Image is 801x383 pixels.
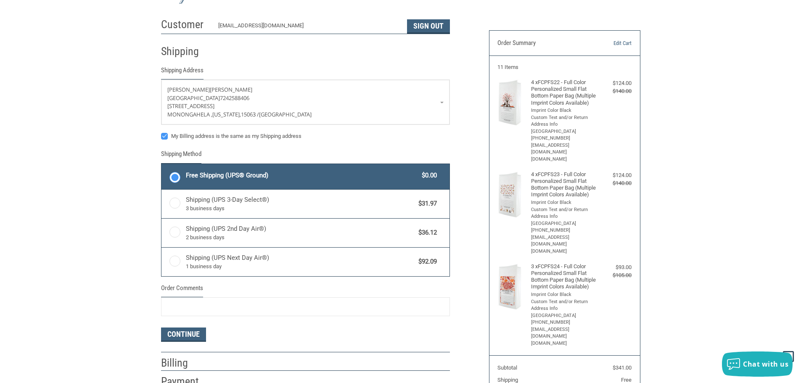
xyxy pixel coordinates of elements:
span: 15063 / [241,111,259,118]
li: Imprint Color Black [531,107,596,114]
label: My Billing address is the same as my Shipping address [161,133,450,140]
button: Chat with us [722,351,793,377]
div: $124.00 [598,79,632,87]
h2: Shipping [161,45,210,58]
span: 3 business days [186,204,415,213]
li: Imprint Color Black [531,291,596,298]
div: $140.00 [598,179,632,188]
span: 1 business day [186,262,415,271]
button: Sign Out [407,19,450,34]
span: [GEOGRAPHIC_DATA] [259,111,312,118]
span: Free Shipping (UPS® Ground) [186,171,418,180]
legend: Shipping Method [161,149,201,163]
span: Shipping (UPS 2nd Day Air®) [186,224,415,242]
span: 7242588406 [220,94,249,102]
li: Imprint Color Black [531,199,596,206]
span: Free [621,377,632,383]
a: Enter or select a different address [161,80,449,124]
span: [PERSON_NAME] [167,86,210,93]
span: $36.12 [415,228,437,238]
span: [GEOGRAPHIC_DATA] [167,94,220,102]
h3: Order Summary [497,39,589,48]
span: Chat with us [743,359,788,369]
div: $93.00 [598,263,632,272]
span: $0.00 [418,171,437,180]
h3: 11 Items [497,64,632,71]
legend: Shipping Address [161,66,204,79]
div: $140.00 [598,87,632,95]
span: Shipping (UPS Next Day Air®) [186,253,415,271]
span: $341.00 [613,365,632,371]
span: 2 business days [186,233,415,242]
h4: 4 x FCPFS23 - Full Color Personalized Small Flat Bottom Paper Bag (Multiple Imprint Colors Availa... [531,171,596,198]
h2: Billing [161,356,210,370]
span: Monongahela , [167,111,212,118]
a: Edit Cart [589,39,632,48]
h2: Customer [161,18,210,32]
li: Custom Text and/or Return Address Info [GEOGRAPHIC_DATA] [PHONE_NUMBER] [EMAIL_ADDRESS][DOMAIN_NA... [531,206,596,255]
h4: 3 x FCPFS24 - Full Color Personalized Small Flat Bottom Paper Bag (Multiple Imprint Colors Availa... [531,263,596,291]
span: [US_STATE], [212,111,241,118]
span: [STREET_ADDRESS] [167,102,214,110]
span: $92.09 [415,257,437,267]
li: Custom Text and/or Return Address Info [GEOGRAPHIC_DATA] [PHONE_NUMBER] [EMAIL_ADDRESS][DOMAIN_NA... [531,114,596,163]
div: $124.00 [598,171,632,180]
button: Continue [161,328,206,342]
div: $105.00 [598,271,632,280]
h4: 4 x FCPFS22 - Full Color Personalized Small Flat Bottom Paper Bag (Multiple Imprint Colors Availa... [531,79,596,106]
li: Custom Text and/or Return Address Info [GEOGRAPHIC_DATA] [PHONE_NUMBER] [EMAIL_ADDRESS][DOMAIN_NA... [531,298,596,347]
legend: Order Comments [161,283,203,297]
span: Shipping (UPS 3-Day Select®) [186,195,415,213]
span: Subtotal [497,365,517,371]
span: Shipping [497,377,518,383]
span: [PERSON_NAME] [210,86,252,93]
div: [EMAIL_ADDRESS][DOMAIN_NAME] [218,21,399,34]
span: $31.97 [415,199,437,209]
